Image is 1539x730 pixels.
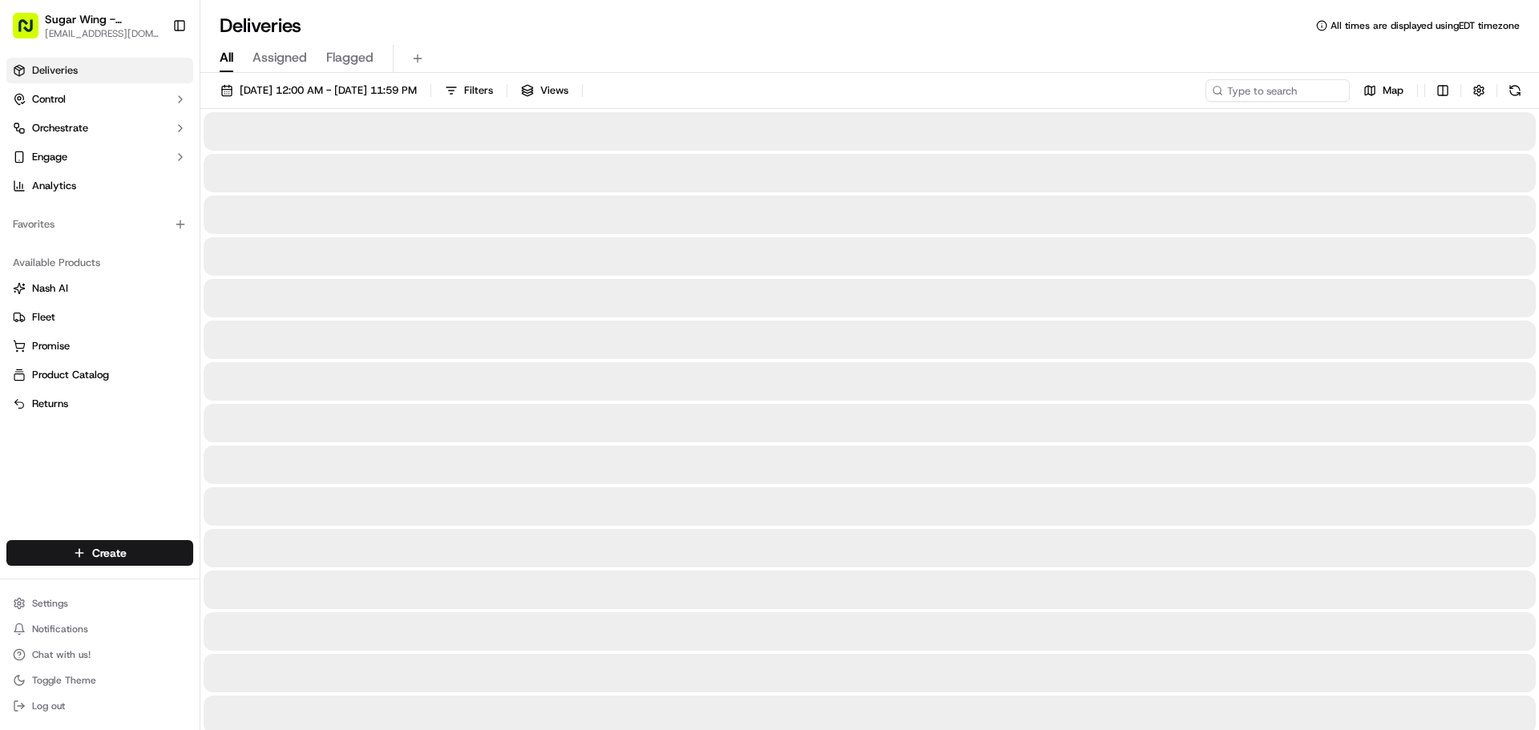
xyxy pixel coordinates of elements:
[32,623,88,635] span: Notifications
[13,397,187,411] a: Returns
[1206,79,1350,102] input: Type to search
[6,212,193,237] div: Favorites
[6,305,193,330] button: Fleet
[6,115,193,141] button: Orchestrate
[6,250,193,276] div: Available Products
[1331,19,1520,32] span: All times are displayed using EDT timezone
[240,83,417,98] span: [DATE] 12:00 AM - [DATE] 11:59 PM
[6,6,166,45] button: Sugar Wing - [GEOGRAPHIC_DATA][EMAIL_ADDRESS][DOMAIN_NAME]
[1383,83,1404,98] span: Map
[92,545,127,561] span: Create
[213,79,424,102] button: [DATE] 12:00 AM - [DATE] 11:59 PM
[6,618,193,640] button: Notifications
[6,592,193,615] button: Settings
[32,597,68,610] span: Settings
[6,391,193,417] button: Returns
[252,48,307,67] span: Assigned
[45,27,160,40] button: [EMAIL_ADDRESS][DOMAIN_NAME]
[32,648,91,661] span: Chat with us!
[32,397,68,411] span: Returns
[6,144,193,170] button: Engage
[6,87,193,112] button: Control
[326,48,374,67] span: Flagged
[13,281,187,296] a: Nash AI
[45,11,160,27] button: Sugar Wing - [GEOGRAPHIC_DATA]
[1356,79,1411,102] button: Map
[6,540,193,566] button: Create
[6,173,193,199] a: Analytics
[32,150,67,164] span: Engage
[6,276,193,301] button: Nash AI
[13,339,187,353] a: Promise
[32,92,66,107] span: Control
[13,310,187,325] a: Fleet
[6,333,193,359] button: Promise
[6,58,193,83] a: Deliveries
[540,83,568,98] span: Views
[464,83,493,98] span: Filters
[6,362,193,388] button: Product Catalog
[32,121,88,135] span: Orchestrate
[32,310,55,325] span: Fleet
[13,368,187,382] a: Product Catalog
[220,48,233,67] span: All
[32,339,70,353] span: Promise
[6,669,193,692] button: Toggle Theme
[32,281,68,296] span: Nash AI
[220,13,301,38] h1: Deliveries
[6,695,193,717] button: Log out
[6,643,193,666] button: Chat with us!
[438,79,500,102] button: Filters
[32,674,96,687] span: Toggle Theme
[32,700,65,712] span: Log out
[32,368,109,382] span: Product Catalog
[32,63,78,78] span: Deliveries
[32,179,76,193] span: Analytics
[1504,79,1526,102] button: Refresh
[514,79,576,102] button: Views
